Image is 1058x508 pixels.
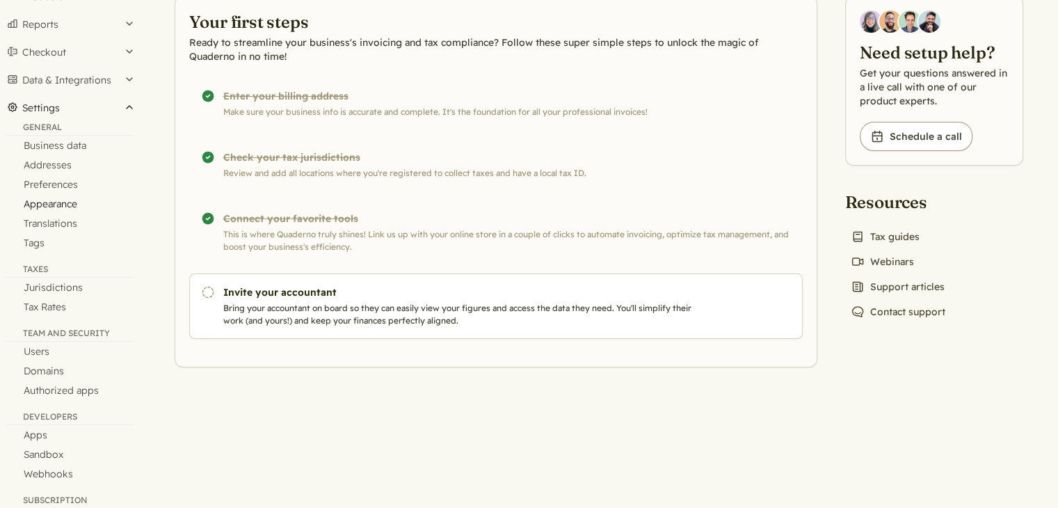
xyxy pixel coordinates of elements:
a: Support articles [845,277,950,296]
h2: Need setup help? [860,41,1009,63]
h2: Your first steps [189,10,803,33]
a: Tax guides [845,227,925,246]
div: Team and security [6,328,134,342]
a: Invite your accountant Bring your accountant on board so they can easily view your figures and ac... [189,273,803,339]
h2: Resources [845,191,951,213]
p: Bring your accountant on board so they can easily view your figures and access the data they need... [223,302,698,327]
h3: Invite your accountant [223,285,698,299]
div: General [6,122,134,136]
p: Ready to streamline your business's invoicing and tax compliance? Follow these super simple steps... [189,35,803,63]
a: Webinars [845,252,920,271]
img: Diana Carrasco, Account Executive at Quaderno [860,10,882,33]
img: Ivo Oltmans, Business Developer at Quaderno [899,10,921,33]
div: Developers [6,411,134,425]
a: Contact support [845,302,951,322]
a: Schedule a call [860,122,972,151]
div: Taxes [6,264,134,278]
p: Get your questions answered in a live call with one of our product experts. [860,66,1009,108]
img: Javier Rubio, DevRel at Quaderno [918,10,940,33]
img: Jairo Fumero, Account Executive at Quaderno [879,10,901,33]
